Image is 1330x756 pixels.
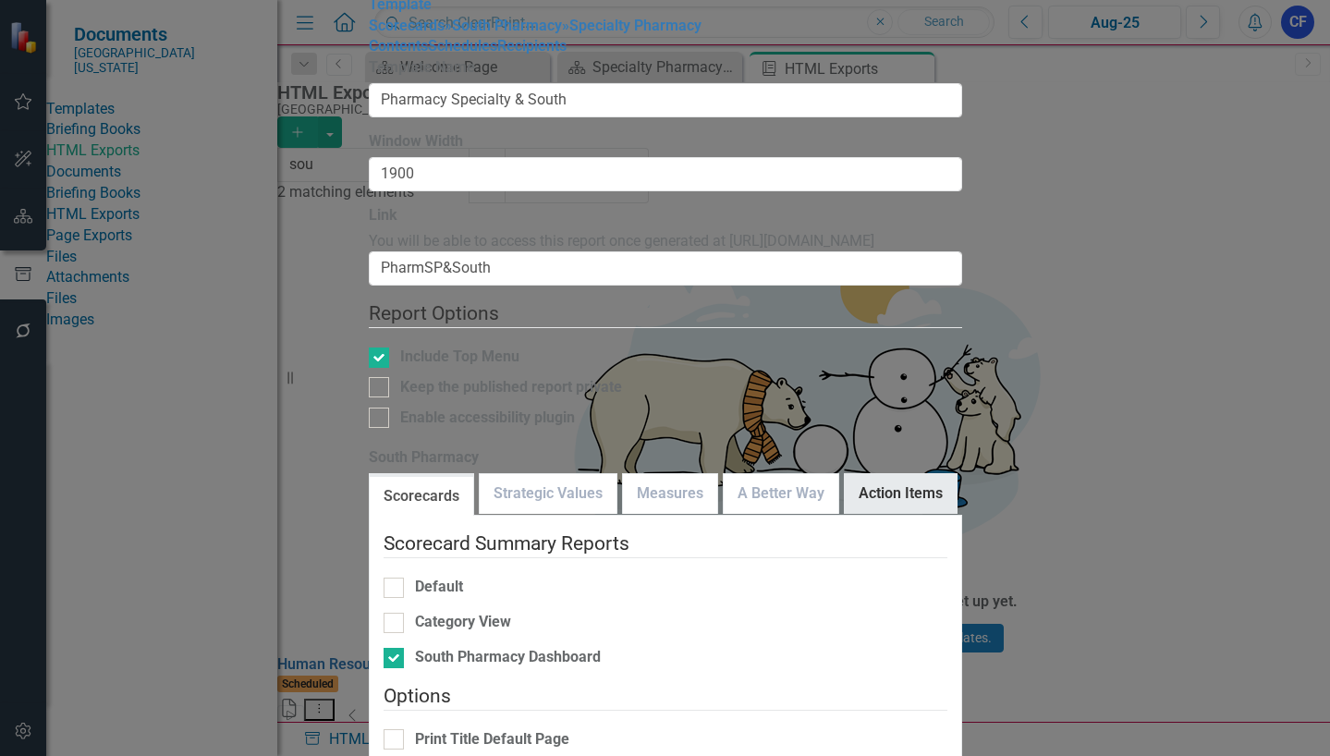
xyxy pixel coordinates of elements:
[497,37,567,55] a: Recipients
[369,299,962,328] legend: Report Options
[415,647,601,668] div: South Pharmacy Dashboard
[400,377,622,398] div: Keep the published report private
[415,577,463,598] div: Default
[400,408,575,429] div: Enable accessibility plugin
[369,17,445,34] a: Scorecards
[400,347,519,368] div: Include Top Menu
[369,131,962,152] label: Window Width
[724,474,838,514] a: A Better Way
[428,37,497,55] a: Schedules
[370,477,473,517] a: Scorecards
[369,57,962,79] label: Template Name
[562,17,702,34] a: »Specialty Pharmacy
[623,474,717,514] a: Measures
[415,729,569,750] div: Print Title Default Page
[562,17,569,34] span: »
[445,17,562,34] a: »South Pharmacy
[384,530,947,558] legend: Scorecard Summary Reports
[369,447,962,469] label: South Pharmacy
[384,682,947,711] legend: Options
[415,612,511,633] div: Category View
[845,474,957,514] a: Action Items
[445,17,452,34] span: »
[369,37,428,55] a: Contents
[480,474,616,514] a: Strategic Values
[369,205,962,226] label: Link
[369,232,874,250] span: You will be able to access this report once generated at [URL][DOMAIN_NAME]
